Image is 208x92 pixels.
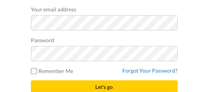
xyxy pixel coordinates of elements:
label: Your email address [31,5,76,13]
input: Remember Me [31,68,37,74]
label: Remember Me [31,67,74,75]
span: Let's go [95,84,113,90]
label: Password [31,36,54,44]
a: Forgot Your Password? [122,67,178,74]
